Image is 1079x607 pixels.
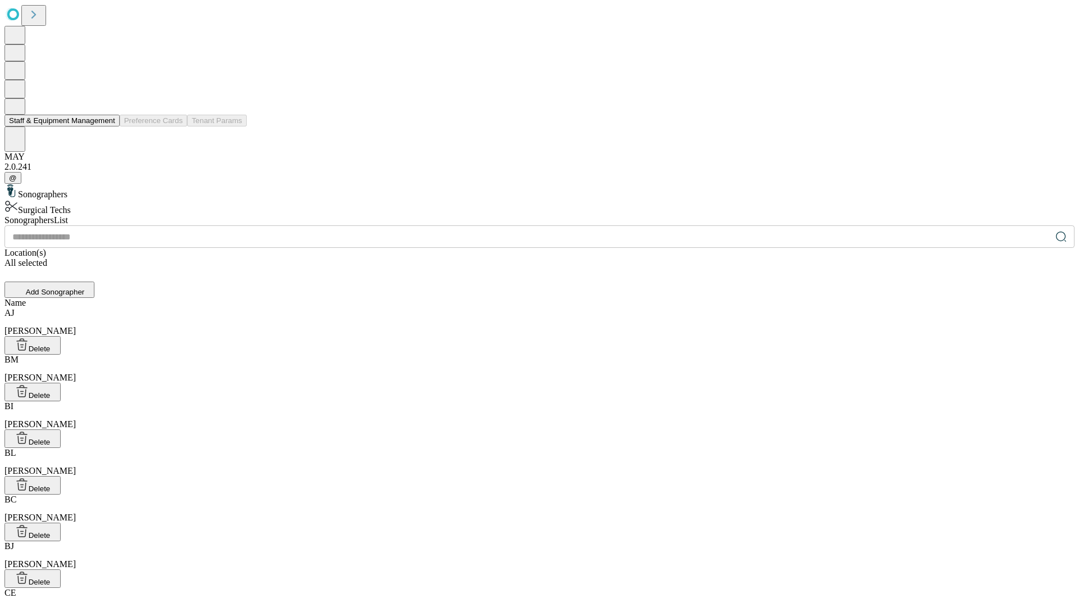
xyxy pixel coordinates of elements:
[29,391,51,400] span: Delete
[4,308,1075,336] div: [PERSON_NAME]
[4,383,61,401] button: Delete
[4,569,61,588] button: Delete
[29,438,51,446] span: Delete
[4,495,16,504] span: BC
[4,541,1075,569] div: [PERSON_NAME]
[29,578,51,586] span: Delete
[4,495,1075,523] div: [PERSON_NAME]
[4,336,61,355] button: Delete
[4,282,94,298] button: Add Sonographer
[4,401,1075,429] div: [PERSON_NAME]
[4,448,16,457] span: BL
[4,476,61,495] button: Delete
[4,172,21,184] button: @
[4,258,1075,268] div: All selected
[4,355,1075,383] div: [PERSON_NAME]
[4,401,13,411] span: BI
[4,298,1075,308] div: Name
[4,588,16,597] span: CE
[4,355,19,364] span: BM
[120,115,187,126] button: Preference Cards
[4,448,1075,476] div: [PERSON_NAME]
[4,523,61,541] button: Delete
[187,115,247,126] button: Tenant Params
[4,200,1075,215] div: Surgical Techs
[4,162,1075,172] div: 2.0.241
[4,541,14,551] span: BJ
[26,288,84,296] span: Add Sonographer
[29,531,51,540] span: Delete
[4,115,120,126] button: Staff & Equipment Management
[4,429,61,448] button: Delete
[9,174,17,182] span: @
[4,152,1075,162] div: MAY
[29,345,51,353] span: Delete
[4,248,46,257] span: Location(s)
[29,484,51,493] span: Delete
[4,308,15,318] span: AJ
[4,184,1075,200] div: Sonographers
[4,215,1075,225] div: Sonographers List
